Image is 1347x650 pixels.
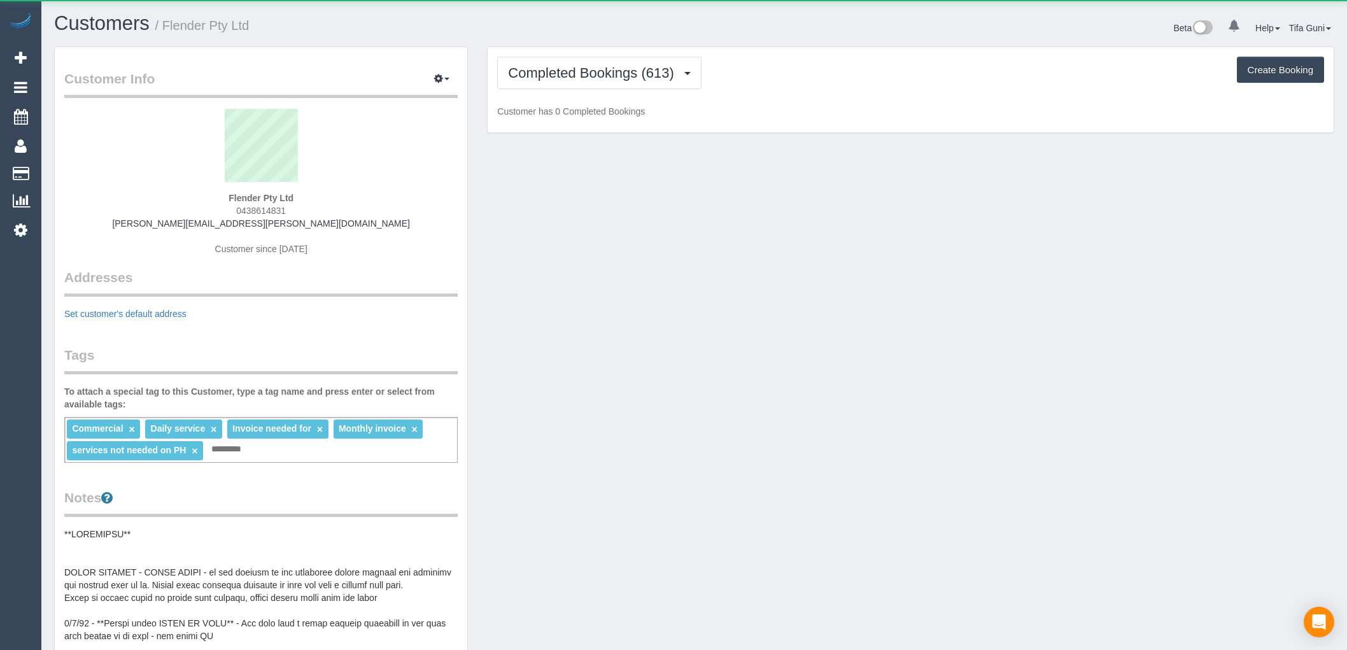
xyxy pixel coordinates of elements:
[508,65,680,81] span: Completed Bookings (613)
[1173,23,1213,33] a: Beta
[211,424,216,435] a: ×
[8,13,33,31] img: Automaid Logo
[215,244,307,254] span: Customer since [DATE]
[129,424,134,435] a: ×
[317,424,323,435] a: ×
[1304,607,1334,637] div: Open Intercom Messenger
[1192,20,1213,37] img: New interface
[64,309,187,319] a: Set customer's default address
[155,18,250,32] small: / Flender Pty Ltd
[72,423,123,434] span: Commercial
[236,206,286,216] span: 0438614831
[232,423,311,434] span: Invoice needed for
[497,105,1324,118] p: Customer has 0 Completed Bookings
[72,445,186,455] span: services not needed on PH
[497,57,702,89] button: Completed Bookings (613)
[151,423,206,434] span: Daily service
[64,385,458,411] label: To attach a special tag to this Customer, type a tag name and press enter or select from availabl...
[1237,57,1324,83] button: Create Booking
[1255,23,1280,33] a: Help
[229,193,293,203] strong: Flender Pty Ltd
[112,218,410,229] a: [PERSON_NAME][EMAIL_ADDRESS][PERSON_NAME][DOMAIN_NAME]
[64,346,458,374] legend: Tags
[64,488,458,517] legend: Notes
[54,12,150,34] a: Customers
[1289,23,1331,33] a: Tifa Guni
[192,446,197,456] a: ×
[64,69,458,98] legend: Customer Info
[412,424,418,435] a: ×
[339,423,406,434] span: Monthly invoice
